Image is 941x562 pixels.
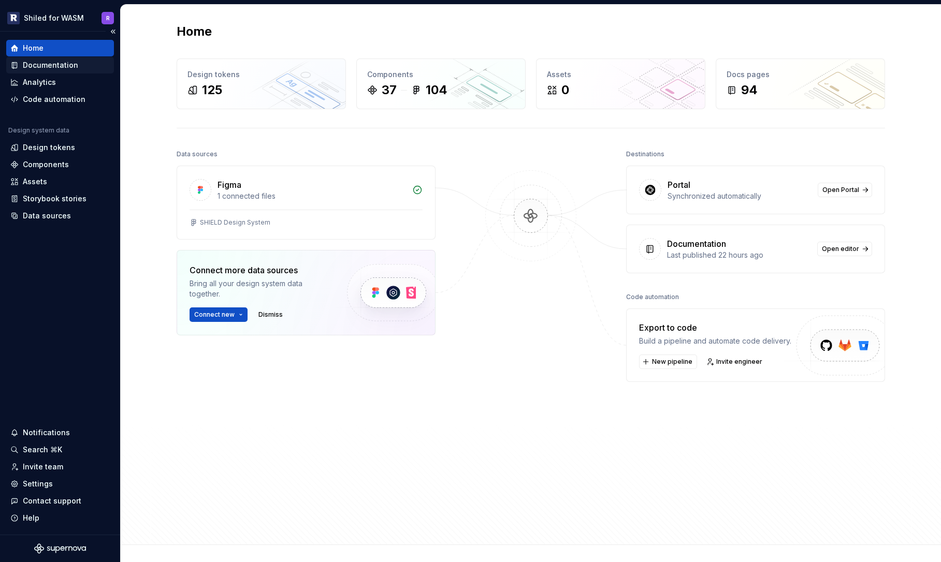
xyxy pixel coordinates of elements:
a: Settings [6,476,114,492]
span: Dismiss [258,310,283,319]
div: Code automation [23,94,85,105]
h2: Home [177,23,212,40]
div: Components [367,69,515,80]
div: Last published 22 hours ago [667,250,811,260]
a: Invite engineer [703,354,767,369]
div: Components [23,159,69,170]
img: 5b96a3ba-bdbe-470d-a859-c795f8f9d209.png [7,12,20,24]
span: Invite engineer [716,358,762,366]
div: Data sources [23,211,71,221]
div: Search ⌘K [23,445,62,455]
a: Invite team [6,459,114,475]
div: Storybook stories [23,194,86,204]
a: Home [6,40,114,56]
div: Notifications [23,427,70,438]
div: Export to code [639,321,791,334]
div: Assets [23,176,47,187]
span: Open Portal [822,186,859,194]
div: Docs pages [727,69,874,80]
a: Design tokens125 [177,58,346,109]
div: Analytics [23,77,56,87]
button: Dismiss [254,307,287,322]
a: Storybook stories [6,190,114,207]
button: Notifications [6,424,114,441]
div: 0 [561,82,569,98]
div: 1 connected files [218,191,406,201]
div: R [106,14,110,22]
a: Figma1 connected filesSHIELD Design System [177,166,436,240]
span: New pipeline [652,358,692,366]
div: Settings [23,479,53,489]
div: Shiled for WASM [24,13,84,23]
div: Build a pipeline and automate code delivery. [639,336,791,346]
div: 37 [382,82,397,98]
div: Portal [668,179,690,191]
div: Home [23,43,44,53]
div: Figma [218,179,241,191]
div: Help [23,513,39,523]
div: Destinations [626,147,664,161]
button: Shiled for WASMR [2,7,118,29]
div: Documentation [23,60,78,70]
div: 104 [426,82,447,98]
a: Components37104 [356,58,526,109]
div: Contact support [23,496,81,506]
a: Data sources [6,208,114,224]
button: New pipeline [639,354,697,369]
div: SHIELD Design System [200,218,270,227]
div: Data sources [177,147,218,161]
button: Collapse sidebar [106,24,120,39]
div: 125 [202,82,222,98]
div: 94 [741,82,758,98]
a: Code automation [6,91,114,108]
button: Contact support [6,493,114,509]
button: Connect new [190,307,248,322]
button: Search ⌘K [6,441,114,458]
div: Bring all your design system data together. [190,278,329,299]
div: Design tokens [187,69,335,80]
a: Design tokens [6,139,114,156]
a: Assets0 [536,58,705,109]
a: Docs pages94 [716,58,885,109]
div: Invite team [23,462,63,472]
button: Help [6,510,114,526]
div: Synchronized automatically [668,191,812,201]
a: Components [6,156,114,173]
span: Connect new [194,310,235,319]
div: Assets [547,69,694,80]
div: Design tokens [23,142,75,153]
div: Code automation [626,290,679,304]
div: Documentation [667,238,726,250]
div: Connect more data sources [190,264,329,276]
a: Assets [6,173,114,190]
a: Open Portal [818,183,872,197]
a: Analytics [6,74,114,91]
svg: Supernova Logo [34,543,86,554]
span: Open editor [822,245,859,253]
a: Open editor [817,242,872,256]
a: Documentation [6,57,114,73]
div: Design system data [8,126,69,135]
